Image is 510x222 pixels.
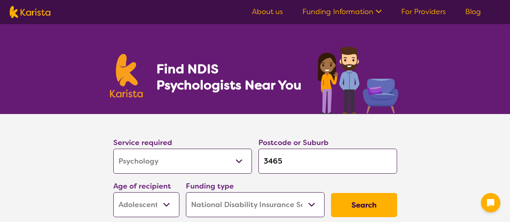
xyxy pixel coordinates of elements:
[302,7,382,17] a: Funding Information
[331,193,397,217] button: Search
[110,54,143,98] img: Karista logo
[10,6,50,18] img: Karista logo
[258,138,329,147] label: Postcode or Suburb
[315,44,400,114] img: psychology
[401,7,446,17] a: For Providers
[258,149,397,174] input: Type
[186,181,234,191] label: Funding type
[156,61,306,93] h1: Find NDIS Psychologists Near You
[113,181,171,191] label: Age of recipient
[252,7,283,17] a: About us
[113,138,172,147] label: Service required
[465,7,481,17] a: Blog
